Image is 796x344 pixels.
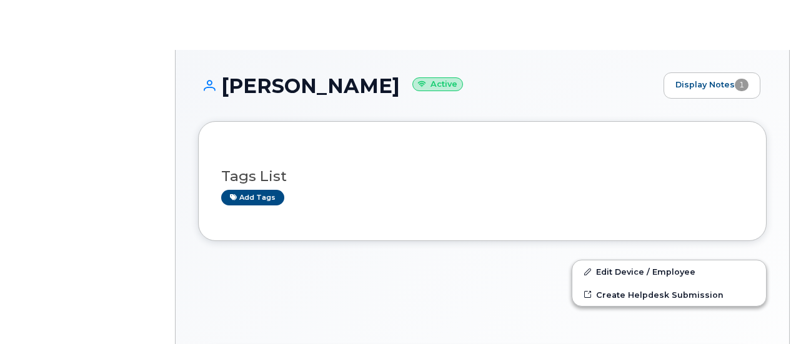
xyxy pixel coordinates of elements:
[664,72,760,99] a: Display Notes1
[572,260,766,283] a: Edit Device / Employee
[221,190,284,205] a: Add tags
[198,75,657,97] h1: [PERSON_NAME]
[221,169,744,184] h3: Tags List
[735,79,749,91] span: 1
[572,283,766,306] a: Create Helpdesk Submission
[412,77,463,92] small: Active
